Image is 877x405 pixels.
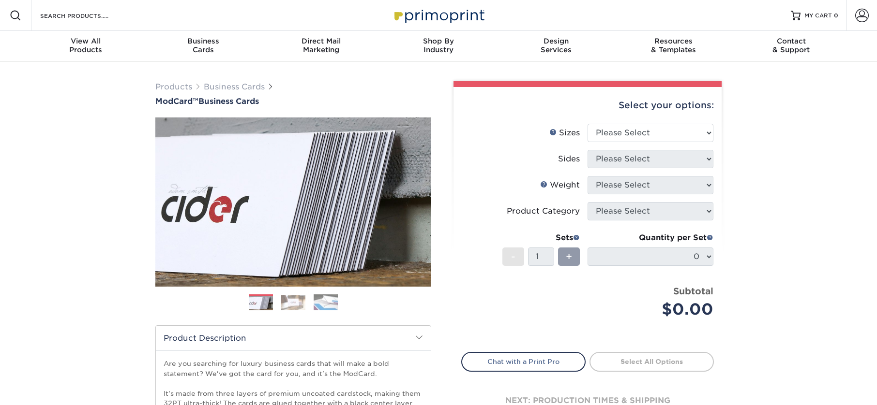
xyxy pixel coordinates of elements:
img: Business Cards 02 [281,295,305,310]
div: Marketing [262,37,380,54]
span: ModCard™ [155,97,198,106]
span: Contact [732,37,850,45]
span: Shop By [380,37,498,45]
img: Business Cards 03 [314,294,338,311]
h1: Business Cards [155,97,431,106]
div: Quantity per Set [588,232,713,244]
a: ModCard™Business Cards [155,97,431,106]
h2: Product Description [156,326,431,350]
span: Design [497,37,615,45]
a: Contact& Support [732,31,850,62]
img: Business Cards 01 [249,291,273,315]
span: MY CART [804,12,832,20]
div: Sets [502,232,580,244]
a: View AllProducts [27,31,145,62]
span: + [566,249,572,264]
span: 0 [834,12,838,19]
div: & Support [732,37,850,54]
a: DesignServices [497,31,615,62]
div: & Templates [615,37,732,54]
div: $0.00 [595,298,713,321]
a: Chat with a Print Pro [461,352,586,371]
a: Resources& Templates [615,31,732,62]
div: Sides [558,153,580,165]
a: BusinessCards [145,31,262,62]
strong: Subtotal [673,286,713,296]
a: Business Cards [204,82,265,91]
img: Primoprint [390,5,487,26]
span: Direct Mail [262,37,380,45]
div: Product Category [507,205,580,217]
img: ModCard™ 01 [155,64,431,340]
span: - [511,249,515,264]
a: Select All Options [590,352,714,371]
a: Shop ByIndustry [380,31,498,62]
div: Products [27,37,145,54]
a: Products [155,82,192,91]
input: SEARCH PRODUCTS..... [39,10,134,21]
span: Resources [615,37,732,45]
div: Industry [380,37,498,54]
span: Business [145,37,262,45]
div: Services [497,37,615,54]
div: Weight [540,179,580,191]
div: Cards [145,37,262,54]
span: View All [27,37,145,45]
div: Select your options: [461,87,714,124]
a: Direct MailMarketing [262,31,380,62]
div: Sizes [549,127,580,139]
